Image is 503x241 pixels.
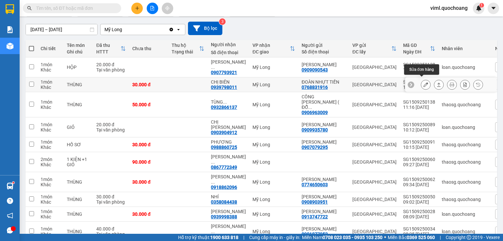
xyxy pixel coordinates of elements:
span: notification [7,212,13,219]
div: 09:02 [DATE] [403,199,435,205]
div: Mỹ Long [252,179,295,185]
span: question-circle [7,198,13,204]
div: Số điện thoại [211,50,246,55]
span: ⚪️ [384,236,386,239]
div: [GEOGRAPHIC_DATA] [352,159,397,165]
div: 0932866137 [211,105,237,110]
div: NHÍ [211,194,246,199]
div: thaosg.quochoang [442,102,489,107]
div: [GEOGRAPHIC_DATA] [352,179,397,185]
div: thaosg.quochoang [442,142,489,147]
div: 0358084438 [211,199,237,205]
div: thaosg.quochoang [442,179,489,185]
div: Ghi chú [67,49,90,54]
div: [GEOGRAPHIC_DATA] [352,125,397,130]
div: 0939798011 [211,85,237,90]
img: logo-vxr [6,4,14,14]
div: Tại văn phòng [96,199,126,205]
div: 30.000 đ [132,211,165,217]
div: THÙNG [67,229,90,234]
div: Khác [41,105,60,110]
div: TÙNG NGUYỄN [211,99,246,105]
div: Mỹ Long [252,229,295,234]
div: 1 KIỆN +1 GIỎ [67,157,90,167]
div: Chưa thu [132,46,165,51]
div: 0939998388 [211,214,237,219]
div: THÙNG [67,102,90,107]
div: LÊ MINH TÂN [302,62,346,67]
div: 09:34 [DATE] [403,182,435,187]
div: Nhân viên [442,46,489,51]
strong: 0708 023 035 - 0935 103 250 [323,235,382,240]
div: 0867772349 [211,165,237,170]
div: THÙNG [67,82,90,87]
div: Người gửi [302,43,346,48]
span: Nhận: [77,6,92,12]
div: Mỹ Long [252,142,295,147]
div: Số điện thoại [302,49,346,54]
div: [GEOGRAPHIC_DATA] [352,65,397,70]
div: loan.quochoang [442,229,489,234]
div: Giao hàng [434,80,444,90]
div: BẠCH THANH MAI [302,194,346,199]
th: Toggle SortBy [93,40,129,57]
div: Khác [41,85,60,90]
div: 0768831916 [302,85,328,90]
div: PHẠM THỊ THU HÀ [302,226,346,231]
th: Toggle SortBy [400,40,438,57]
div: SG1509250028 [403,209,435,214]
div: [GEOGRAPHIC_DATA] [352,197,397,202]
div: Sửa đơn hàng [421,80,431,90]
div: Khác [41,67,60,72]
div: VP gửi [352,43,391,48]
div: 0774650603 [302,182,328,187]
div: SG1509250062 [403,177,435,182]
div: SG1509250091 [403,139,435,145]
span: Gửi: [6,6,16,13]
button: caret-down [488,3,499,14]
span: Miền Nam [302,234,382,241]
div: Tại văn phòng [96,231,126,237]
div: VP nhận [252,43,290,48]
div: 2 món [41,157,60,162]
div: Đã thu [96,43,121,48]
span: ... [211,65,215,70]
div: NGUYỄN THỊ NHUNG [211,174,246,185]
span: copyright [467,235,471,240]
div: 1 món [41,79,60,85]
div: 40.000 đ [96,226,126,231]
div: [GEOGRAPHIC_DATA] [77,6,143,20]
div: ĐC lấy [352,49,391,54]
div: CHỊ VÂN [211,119,246,130]
div: [GEOGRAPHIC_DATA] [352,142,397,147]
sup: 1 [12,182,14,184]
span: Hỗ trợ kỹ thuật: [178,234,238,241]
div: 90.000 đ [132,159,165,165]
div: 0903904912 [211,130,237,135]
sup: 1 [479,3,484,8]
div: HTTT [96,49,121,54]
span: aim [165,6,170,10]
div: 1 món [41,226,60,231]
div: 0909935780 [302,127,328,132]
div: Khác [41,162,60,167]
div: Mỹ Long [252,65,295,70]
div: Khác [41,127,60,132]
div: 1 món [41,62,60,67]
span: | [440,234,441,241]
div: THÙNG [67,211,90,217]
input: Selected Mỹ Long. [123,26,123,33]
div: 0901877952 [302,231,328,237]
div: Khác [41,214,60,219]
div: Khác [41,231,60,237]
div: thaosg.quochoang [442,159,489,165]
div: SG1509250128 [403,62,435,67]
svg: Clear value [169,27,174,32]
span: | [243,234,244,241]
div: SG1509250089 [403,122,435,127]
div: 1 món [41,122,60,127]
div: 0909090543 [302,67,328,72]
span: search [27,6,32,10]
div: Người nhận [211,42,246,47]
div: 1 món [41,139,60,145]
